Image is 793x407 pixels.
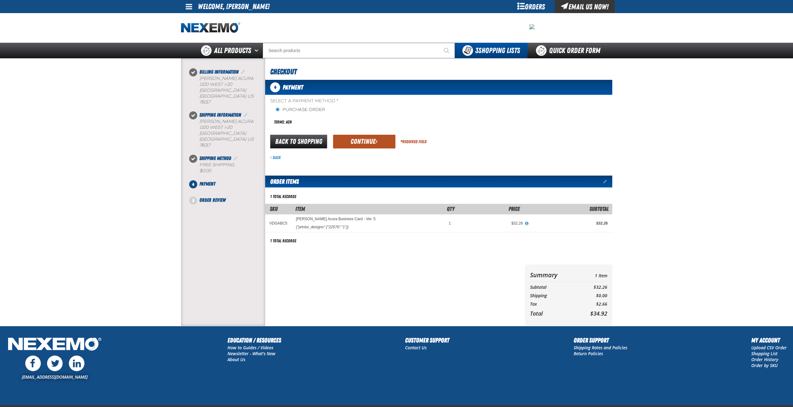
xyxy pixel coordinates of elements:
th: Shipping [530,292,578,300]
th: Subtotal [530,283,578,292]
li: Order Review. Step 5 of 5. Not Completed [193,196,265,204]
li: Payment. Step 4 of 5. Not Completed [193,180,265,196]
div: Required Field [400,139,427,145]
h2: Education / Resources [227,336,281,345]
span: Item [295,206,305,212]
span: Select a Payment Method [270,98,439,104]
span: 1100 West I-20 [199,125,232,130]
span: [PERSON_NAME] Acura [199,119,254,124]
span: [GEOGRAPHIC_DATA] [199,94,246,99]
strong: $0.00 [199,168,211,173]
div: $32.26 [460,221,523,226]
td: $0.00 [577,292,607,300]
span: [PERSON_NAME] Acura [199,76,254,81]
button: Open All Products pages [252,43,263,58]
span: Payment [199,181,215,187]
span: Subtotal [590,206,609,212]
a: Shipping Rates and Policies [574,345,627,351]
nav: Checkout steps. Current step is Payment. Step 4 of 5 [189,68,265,204]
div: $32.26 [532,221,608,226]
a: Upload CSV Order [751,345,787,351]
a: [EMAIL_ADDRESS][DOMAIN_NAME] [22,374,88,380]
h2: Order Support [574,336,627,345]
span: 1 [449,221,451,225]
input: Purchase Order [275,107,280,112]
span: 4 [270,82,280,92]
bdo: 76017 [199,143,210,148]
li: Shipping Information. Step 2 of 5. Completed [193,111,265,154]
a: Order History [751,356,778,362]
div: 1 total records [270,194,296,200]
span: All Products [214,45,251,56]
h2: Customer Support [405,336,449,345]
h2: Order Items [265,176,299,187]
a: Shopping List [751,351,777,356]
a: Edit Billing Information [240,69,246,75]
span: Price [509,206,520,212]
span: Shopping Lists [475,46,520,55]
a: Edit Shipping Information [242,112,249,118]
img: 08cb5c772975e007c414e40fb9967a9c.jpeg [529,24,534,29]
a: [PERSON_NAME] Acura Business Card - Ver. 5 [296,217,375,221]
th: Summary [530,269,578,280]
th: Tax [530,300,578,308]
span: Shipping Information [199,112,241,118]
img: Nexemo Logo [6,336,103,354]
span: Shipping Method [199,155,231,161]
td: $32.26 [577,283,607,292]
li: Billing Information. Step 1 of 5. Completed [193,68,265,111]
a: Edit items [603,179,612,184]
div: {"printui_designs":{"22576":"1"}} [296,225,349,230]
button: View All Prices for Vandergriff Acura Business Card - Ver. 5 [523,221,531,226]
span: Checkout [270,67,297,76]
th: Total [530,308,578,318]
span: Order Review [199,197,226,203]
a: How to Guides / Videos [227,345,273,351]
label: Purchase Order [275,107,325,113]
li: Shipping Method. Step 3 of 5. Completed [193,155,265,180]
h2: My Account [751,336,787,345]
a: About Us [227,356,245,362]
a: Edit Shipping Method [232,155,239,161]
div: Terms: ACH [270,115,439,129]
a: Return Policies [574,351,603,356]
span: [GEOGRAPHIC_DATA] [199,137,246,142]
span: [GEOGRAPHIC_DATA] [199,131,246,136]
button: Continue [333,135,395,148]
div: 1 total records [270,238,296,244]
span: Payment [283,84,303,91]
td: $2.66 [577,300,607,308]
span: US [247,137,254,142]
bdo: 76017 [199,99,210,105]
button: Start Searching [439,43,455,58]
td: 1 Item [577,269,607,280]
span: 1100 West I-20 [199,82,232,87]
button: You have 3 Shopping Lists. Open to view details [455,43,528,58]
a: Quick Order Form [528,43,612,58]
a: Back to Shopping [270,135,327,148]
span: US [247,94,254,99]
a: Home [181,22,240,33]
a: Order by SKU [751,362,778,368]
strong: 3 [475,46,478,55]
div: Free Shipping: [199,162,265,174]
span: $34.92 [590,310,607,317]
a: SKU [270,206,278,212]
a: Back [270,155,281,160]
img: Nexemo logo [181,22,240,33]
td: VDGABC5 [265,214,292,232]
a: Newsletter - What's New [227,351,275,356]
span: Billing Information [199,69,239,75]
span: [GEOGRAPHIC_DATA] [199,88,246,93]
span: 4 [189,180,197,188]
a: Contact Us [405,345,427,351]
input: Search [263,43,455,58]
span: Qty [447,206,455,212]
span: 5 [189,196,197,205]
